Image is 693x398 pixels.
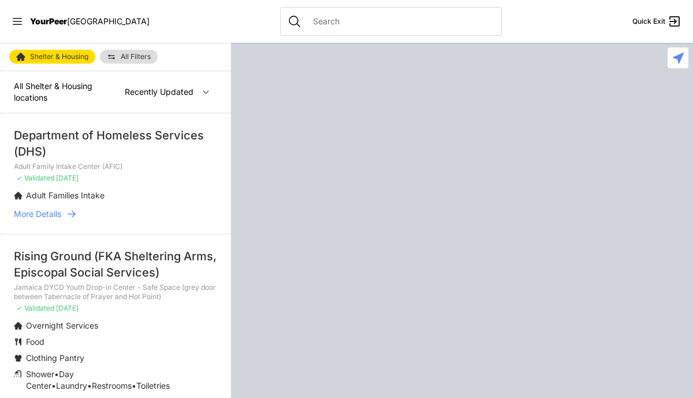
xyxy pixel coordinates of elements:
[9,50,95,64] a: Shelter & Housing
[30,16,67,26] span: YourPeer
[14,81,92,102] span: All Shelter & Housing locations
[14,162,217,171] p: Adult Family Intake Center (AFIC)
[14,283,217,301] p: Jamaica DYCD Youth Drop-in Center - Safe Space (grey door between Tabernacle of Prayer and Hot Po...
[14,248,217,281] div: Rising Ground (FKA Sheltering Arms, Episcopal Social Services)
[56,304,79,312] span: [DATE]
[30,18,150,25] a: YourPeer[GEOGRAPHIC_DATA]
[14,208,61,220] span: More Details
[632,17,665,26] span: Quick Exit
[67,16,150,26] span: [GEOGRAPHIC_DATA]
[26,369,54,379] span: Shower
[87,381,92,390] span: •
[14,208,217,220] a: More Details
[136,381,170,390] span: Toiletries
[16,304,54,312] span: ✓ Validated
[51,381,56,390] span: •
[54,369,59,379] span: •
[16,174,54,182] span: ✓ Validated
[632,14,681,28] a: Quick Exit
[56,174,79,182] span: [DATE]
[14,127,217,160] div: Department of Homeless Services (DHS)
[26,337,44,347] span: Food
[26,190,105,200] span: Adult Families Intake
[132,381,136,390] span: •
[92,381,132,390] span: Restrooms
[30,53,88,60] span: Shelter & Housing
[121,53,151,60] span: All Filters
[306,16,494,27] input: Search
[26,353,84,363] span: Clothing Pantry
[100,50,158,64] a: All Filters
[56,381,87,390] span: Laundry
[26,320,98,330] span: Overnight Services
